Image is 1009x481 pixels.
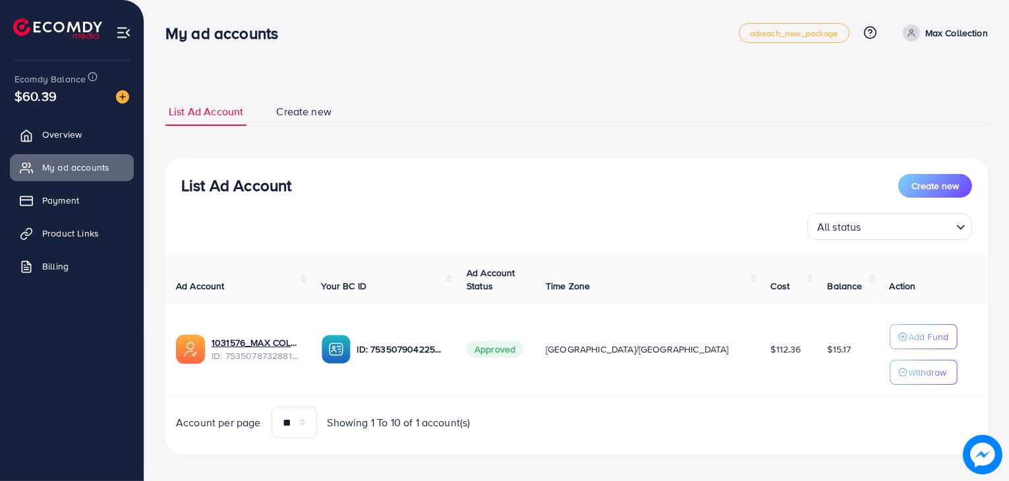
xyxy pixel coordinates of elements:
[865,215,951,237] input: Search for option
[815,217,864,237] span: All status
[276,104,332,119] span: Create new
[828,343,851,356] span: $15.17
[898,24,988,42] a: Max Collection
[42,128,82,141] span: Overview
[925,25,988,41] p: Max Collection
[750,29,838,38] span: adreach_new_package
[546,279,590,293] span: Time Zone
[176,415,261,430] span: Account per page
[212,336,301,349] a: 1031576_MAX COLLECTION 11111_1754397364319
[116,25,131,40] img: menu
[212,336,301,363] div: <span class='underline'>1031576_MAX COLLECTION 11111_1754397364319</span></br>7535078732881494023
[546,343,729,356] span: [GEOGRAPHIC_DATA]/[GEOGRAPHIC_DATA]
[909,364,947,380] p: Withdraw
[10,187,134,213] a: Payment
[165,24,289,43] h3: My ad accounts
[890,360,958,385] button: Withdraw
[176,335,205,364] img: ic-ads-acc.e4c84228.svg
[169,104,243,119] span: List Ad Account
[14,72,86,86] span: Ecomdy Balance
[771,279,790,293] span: Cost
[212,349,301,362] span: ID: 7535078732881494023
[963,435,1002,474] img: image
[13,18,102,39] img: logo
[467,341,523,358] span: Approved
[181,176,291,195] h3: List Ad Account
[890,324,958,349] button: Add Fund
[176,279,225,293] span: Ad Account
[467,266,515,293] span: Ad Account Status
[328,415,471,430] span: Showing 1 To 10 of 1 account(s)
[116,90,129,103] img: image
[42,161,109,174] span: My ad accounts
[911,179,959,192] span: Create new
[322,335,351,364] img: ic-ba-acc.ded83a64.svg
[909,329,949,345] p: Add Fund
[42,194,79,207] span: Payment
[10,121,134,148] a: Overview
[10,253,134,279] a: Billing
[771,343,801,356] span: $112.36
[357,341,446,357] p: ID: 7535079042253635600
[10,220,134,246] a: Product Links
[898,174,972,198] button: Create new
[807,213,972,240] div: Search for option
[322,279,367,293] span: Your BC ID
[739,23,850,43] a: adreach_new_package
[10,154,134,181] a: My ad accounts
[42,227,99,240] span: Product Links
[828,279,863,293] span: Balance
[890,279,916,293] span: Action
[14,86,57,105] span: $60.39
[42,260,69,273] span: Billing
